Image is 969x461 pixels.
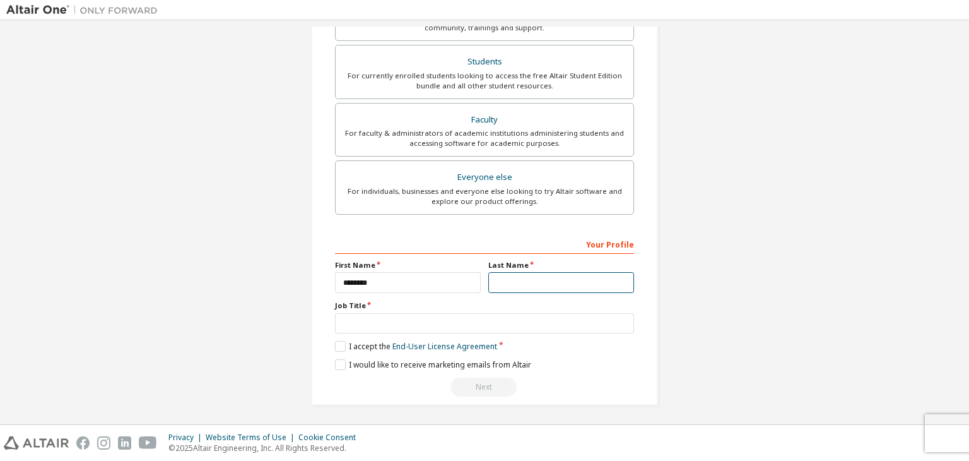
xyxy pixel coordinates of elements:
[168,433,206,443] div: Privacy
[335,378,634,397] div: Read and acccept EULA to continue
[139,436,157,450] img: youtube.svg
[76,436,90,450] img: facebook.svg
[168,443,363,453] p: © 2025 Altair Engineering, Inc. All Rights Reserved.
[97,436,110,450] img: instagram.svg
[335,359,531,370] label: I would like to receive marketing emails from Altair
[343,169,626,186] div: Everyone else
[488,260,634,270] label: Last Name
[4,436,69,450] img: altair_logo.svg
[343,53,626,71] div: Students
[118,436,131,450] img: linkedin.svg
[392,341,497,352] a: End-User License Agreement
[343,71,626,91] div: For currently enrolled students looking to access the free Altair Student Edition bundle and all ...
[343,186,626,207] div: For individuals, businesses and everyone else looking to try Altair software and explore our prod...
[6,4,164,16] img: Altair One
[206,433,298,443] div: Website Terms of Use
[343,128,626,148] div: For faculty & administrators of academic institutions administering students and accessing softwa...
[298,433,363,443] div: Cookie Consent
[335,260,481,270] label: First Name
[335,341,497,352] label: I accept the
[335,234,634,254] div: Your Profile
[335,301,634,311] label: Job Title
[343,111,626,129] div: Faculty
